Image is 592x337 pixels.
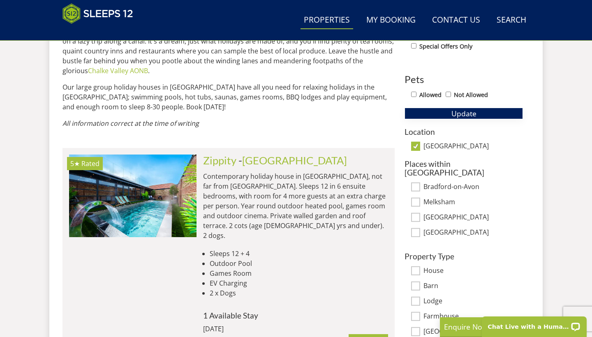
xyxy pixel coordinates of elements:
li: Outdoor Pool [210,259,388,268]
img: Sleeps 12 [62,3,133,24]
h3: Location [405,127,523,136]
li: Games Room [210,268,388,278]
span: Zippity has a 5 star rating under the Quality in Tourism Scheme [70,159,80,168]
em: All information correct at the time of writing [62,119,199,128]
label: Barn [423,282,523,291]
a: My Booking [363,11,419,30]
span: - [238,154,347,166]
img: zippity-holiday-home-wiltshire-sleeps-12-hot-tub.original.jpg [69,155,197,237]
a: [GEOGRAPHIC_DATA] [242,154,347,166]
label: Allowed [419,90,442,99]
iframe: LiveChat chat widget [476,311,592,337]
a: Properties [301,11,353,30]
a: Zippity [203,154,236,166]
div: [DATE] [203,324,314,334]
p: Enquire Now [444,321,567,332]
label: Farmhouse [423,312,523,321]
label: House [423,267,523,276]
button: Update [405,108,523,119]
a: Chalke Valley AONB [88,66,148,75]
label: Bradford-on-Avon [423,183,523,192]
h3: Places within [GEOGRAPHIC_DATA] [405,159,523,177]
p: Our large group holiday houses in [GEOGRAPHIC_DATA] have all you need for relaxing holidays in th... [62,82,395,112]
label: Not Allowed [454,90,488,99]
span: Rated [81,159,99,168]
label: Melksham [423,198,523,207]
p: Contemporary holiday house in [GEOGRAPHIC_DATA], not far from [GEOGRAPHIC_DATA]. Sleeps 12 in 6 e... [203,171,388,240]
li: 2 x Dogs [210,288,388,298]
label: Lodge [423,297,523,306]
a: Contact Us [429,11,483,30]
h3: Property Type [405,252,523,261]
h4: 1 Available Stay [203,311,388,320]
a: Search [493,11,530,30]
span: Update [451,108,476,118]
label: [GEOGRAPHIC_DATA] [423,142,523,151]
label: [GEOGRAPHIC_DATA] [423,229,523,238]
label: Special Offers Only [419,42,472,51]
li: EV Charging [210,278,388,288]
li: Sleeps 12 + 4 [210,249,388,259]
a: 5★ Rated [69,155,197,237]
iframe: Customer reviews powered by Trustpilot [58,29,145,36]
label: [GEOGRAPHIC_DATA] [423,213,523,222]
label: [GEOGRAPHIC_DATA] [423,328,523,337]
h3: Pets [405,74,523,85]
